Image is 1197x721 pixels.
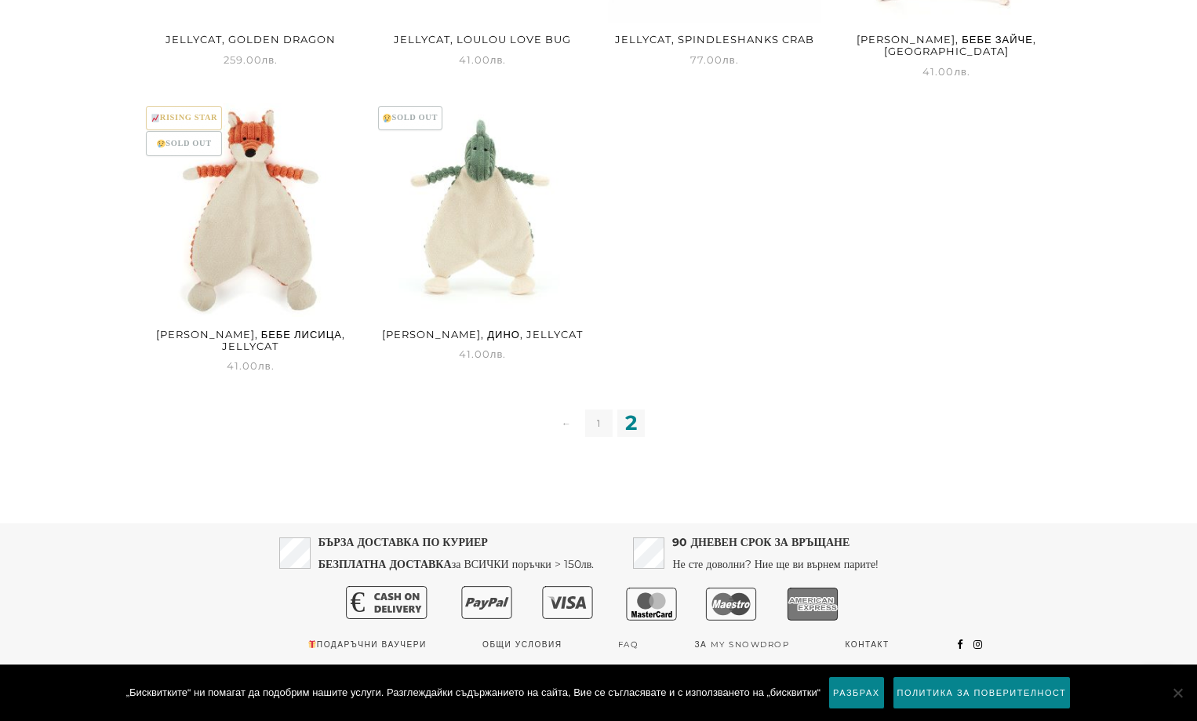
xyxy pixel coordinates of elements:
[144,323,358,357] h2: [PERSON_NAME], Бебе Лисица, Jellycat
[376,323,590,345] h2: [PERSON_NAME], Дино, Jellycat
[617,410,645,437] span: 2
[459,53,507,66] span: 41.00
[459,348,507,360] span: 41.00
[144,29,358,51] h2: Jellycat, Golden Dragon
[954,65,970,78] span: лв.
[694,633,789,656] a: За My snowdrop
[258,359,275,372] span: лв.
[585,410,613,437] a: 1
[318,535,488,571] strong: БЪРЗА ДОСТАВКА ПО КУРИЕР БЕЗПЛАТНА ДОСТАВКА
[490,348,507,360] span: лв.
[482,633,562,656] a: Общи условия
[608,29,822,51] h2: Jellycat, Spindleshanks Crab
[307,633,427,656] a: Подаръчни ваучери
[350,586,365,618] text: €
[308,640,316,648] img: 🎁
[376,103,590,362] a: 😢SOLD OUT[PERSON_NAME], Дино, Jellycat 41.00лв.
[1170,685,1185,701] span: No
[922,65,970,78] span: 41.00
[553,410,580,437] a: ←
[672,531,879,575] p: Не сте доволни? Ние ще ви върнем парите!
[227,359,275,372] span: 41.00
[893,676,1071,709] a: Политика за поверителност
[839,29,1053,63] h2: [PERSON_NAME], Бебе Зайче, [GEOGRAPHIC_DATA]
[490,53,507,66] span: лв.
[126,685,820,701] span: „Бисквитките“ ни помагат да подобрим нашите услуги. Разглеждайки съдържанието на сайта, Вие се съ...
[318,531,595,575] p: за ВСИЧКИ поръчки > 150лв.
[144,103,358,374] a: 📈RISING STAR😢SOLD OUT[PERSON_NAME], Бебе Лисица, Jellycat 41.00лв.
[722,53,739,66] span: лв.
[828,676,884,709] a: Разбрах
[845,633,889,656] a: Контакт
[376,29,590,51] h2: Jellycat, Loulou Love Bug
[690,53,739,66] span: 77.00
[672,535,850,549] strong: 90 ДНЕВЕН СРОК ЗА ВРЪЩАНЕ
[618,633,639,656] a: FAQ
[262,53,278,66] span: лв.
[224,53,278,66] span: 259.00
